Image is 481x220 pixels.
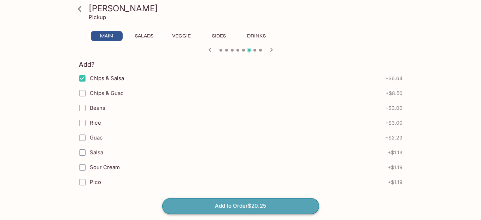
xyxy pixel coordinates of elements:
[90,164,120,171] span: Sour Cream
[90,90,124,96] span: Chips & Guac
[79,61,95,69] h4: Add?
[166,31,198,41] button: Veggie
[90,75,124,82] span: Chips & Salsa
[128,31,160,41] button: Salads
[385,120,403,126] span: + $3.00
[90,119,101,126] span: Rice
[162,198,319,214] button: Add to Order$20.25
[386,90,403,96] span: + $8.50
[89,14,106,20] p: Pickup
[89,3,405,14] h3: [PERSON_NAME]
[385,76,403,81] span: + $6.64
[388,150,403,155] span: + $1.19
[241,31,272,41] button: Drinks
[203,31,235,41] button: Sides
[90,179,101,185] span: Pico
[385,105,403,111] span: + $3.00
[388,165,403,170] span: + $1.19
[90,149,103,156] span: Salsa
[91,31,123,41] button: Main
[388,179,403,185] span: + $1.19
[385,135,403,141] span: + $2.29
[90,134,103,141] span: Guac
[90,105,105,111] span: Beans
